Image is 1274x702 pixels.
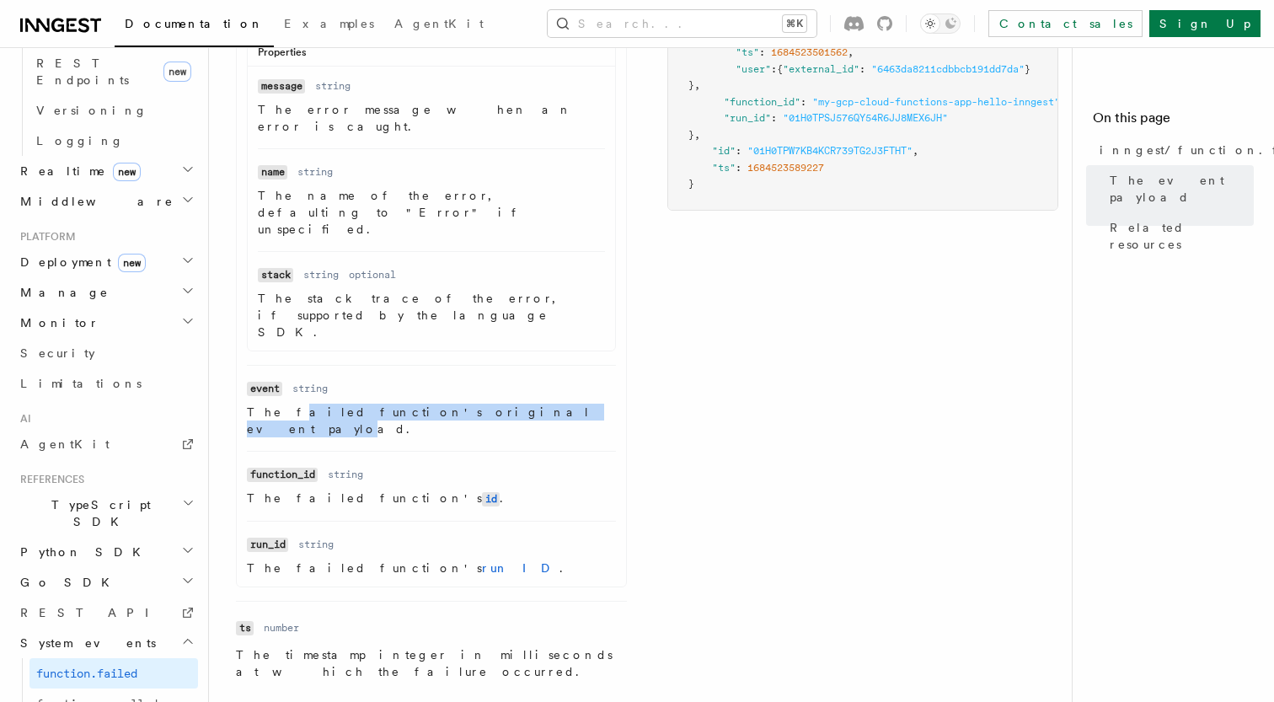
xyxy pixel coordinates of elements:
[36,134,124,147] span: Logging
[297,165,333,179] dd: string
[13,186,198,217] button: Middleware
[20,346,95,360] span: Security
[303,268,339,281] dd: string
[13,156,198,186] button: Realtimenew
[298,538,334,551] dd: string
[36,56,129,87] span: REST Endpoints
[783,112,948,124] span: "01H0TPSJ576QY54R6JJ8MEX6JH"
[1093,108,1254,135] h4: On this page
[988,10,1143,37] a: Contact sales
[274,5,384,46] a: Examples
[236,646,627,680] p: The timestamp integer in milliseconds at which the failure occurred.
[264,621,299,635] dd: number
[13,490,198,537] button: TypeScript SDK
[115,5,274,47] a: Documentation
[118,254,146,272] span: new
[125,17,264,30] span: Documentation
[258,101,605,135] p: The error message when an error is caught.
[13,193,174,210] span: Middleware
[13,230,76,244] span: Platform
[688,129,694,141] span: }
[258,187,605,238] p: The name of the error, defaulting to "Error" if unspecified.
[13,338,198,368] a: Security
[694,129,700,141] span: ,
[13,254,146,271] span: Deployment
[258,290,605,340] p: The stack trace of the error, if supported by the language SDK.
[247,404,616,437] p: The failed function's original event payload.
[258,79,305,94] code: message
[771,112,777,124] span: :
[13,314,99,331] span: Monitor
[1149,10,1261,37] a: Sign Up
[13,284,109,301] span: Manage
[688,178,694,190] span: }
[871,63,1025,75] span: "6463da8211cdbbcb191dd7da"
[13,163,141,180] span: Realtime
[247,490,616,507] p: The failed function's .
[1110,219,1254,253] span: Related resources
[771,46,848,58] span: 1684523501562
[13,429,198,459] a: AgentKit
[712,145,736,157] span: "id"
[1103,212,1254,260] a: Related resources
[13,412,31,426] span: AI
[783,63,859,75] span: "external_id"
[292,382,328,395] dd: string
[482,561,559,575] a: run ID
[1103,165,1254,212] a: The event payload
[759,46,765,58] span: :
[29,48,198,95] a: REST Endpointsnew
[482,491,500,505] a: id
[548,10,816,37] button: Search...⌘K
[736,46,759,58] span: "ts"
[36,104,147,117] span: Versioning
[736,63,771,75] span: "user"
[247,560,616,576] p: The failed function's .
[315,79,351,93] dd: string
[13,368,198,399] a: Limitations
[848,46,854,58] span: ,
[712,162,736,174] span: "ts"
[724,112,771,124] span: "run_id"
[1093,135,1254,165] a: inngest/function.failed
[258,165,287,180] code: name
[1110,172,1254,206] span: The event payload
[13,537,198,567] button: Python SDK
[777,63,783,75] span: {
[859,63,865,75] span: :
[384,5,494,46] a: AgentKit
[694,79,700,91] span: ,
[113,163,141,181] span: new
[20,606,163,619] span: REST API
[29,126,198,156] a: Logging
[247,538,288,552] code: run_id
[394,17,484,30] span: AgentKit
[747,145,913,157] span: "01H0TPW7KB4KCR739TG2J3FTHT"
[29,95,198,126] a: Versioning
[20,377,142,390] span: Limitations
[247,382,282,396] code: event
[13,574,120,591] span: Go SDK
[258,268,293,282] code: stack
[736,162,741,174] span: :
[1025,63,1030,75] span: }
[13,635,156,651] span: System events
[236,621,254,635] code: ts
[13,628,198,658] button: System events
[482,492,500,506] code: id
[328,468,363,481] dd: string
[800,96,806,108] span: :
[913,145,918,157] span: ,
[349,268,396,281] dd: optional
[812,96,1060,108] span: "my-gcp-cloud-functions-app-hello-inngest"
[13,473,84,486] span: References
[248,46,615,67] div: Properties
[36,667,137,680] span: function.failed
[247,468,318,482] code: function_id
[688,79,694,91] span: }
[771,63,777,75] span: :
[13,247,198,277] button: Deploymentnew
[783,15,806,32] kbd: ⌘K
[284,17,374,30] span: Examples
[13,308,198,338] button: Monitor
